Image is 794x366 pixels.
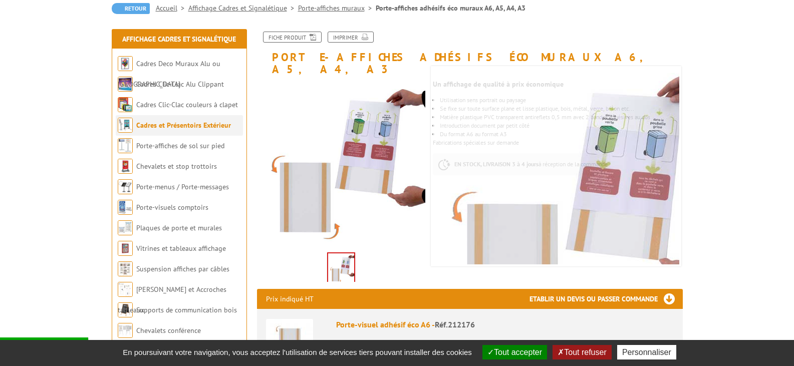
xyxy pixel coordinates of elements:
[298,4,376,13] a: Porte-affiches muraux
[188,4,298,13] a: Affichage Cadres et Signalétique
[136,182,229,191] a: Porte-menus / Porte-messages
[118,59,220,89] a: Cadres Deco Muraux Alu ou [GEOGRAPHIC_DATA]
[266,289,314,309] p: Prix indiqué HT
[136,80,224,89] a: Cadres Clic-Clac Alu Clippant
[136,141,224,150] a: Porte-affiches de sol sur pied
[530,289,683,309] h3: Etablir un devis ou passer commande
[156,4,188,13] a: Accueil
[482,345,547,359] button: Tout accepter
[118,179,133,194] img: Porte-menus / Porte-messages
[249,32,690,75] h1: Porte-affiches adhésifs éco muraux A6, A5, A4, A3
[118,285,226,314] a: [PERSON_NAME] et Accroches tableaux
[112,3,150,14] a: Retour
[136,223,222,232] a: Plaques de porte et murales
[136,100,238,109] a: Cadres Clic-Clac couleurs à clapet
[336,333,674,347] p: Dim. 105 x 148 mm
[136,264,229,273] a: Suspension affiches par câbles
[136,121,231,130] a: Cadres et Présentoirs Extérieur
[435,319,475,329] span: Réf.212176
[118,241,133,256] img: Vitrines et tableaux affichage
[118,261,133,276] img: Suspension affiches par câbles
[118,323,133,338] img: Chevalets conférence
[118,220,133,235] img: Plaques de porte et murales
[118,118,133,133] img: Cadres et Présentoirs Extérieur
[328,32,374,43] a: Imprimer
[122,35,236,44] a: Affichage Cadres et Signalétique
[328,253,354,284] img: porte_visuels_muraux_212176.jpg
[257,80,426,249] img: porte_visuels_muraux_212176.jpg
[136,203,208,212] a: Porte-visuels comptoirs
[617,345,676,359] button: Personnaliser (fenêtre modale)
[553,345,611,359] button: Tout refuser
[118,159,133,174] img: Chevalets et stop trottoirs
[118,282,133,297] img: Cimaises et Accroches tableaux
[263,32,322,43] a: Fiche produit
[136,162,217,171] a: Chevalets et stop trottoirs
[376,3,525,13] li: Porte-affiches adhésifs éco muraux A6, A5, A4, A3
[118,138,133,153] img: Porte-affiches de sol sur pied
[266,319,313,366] img: Porte-visuel adhésif éco A6
[136,244,226,253] a: Vitrines et tableaux affichage
[336,319,674,330] div: Porte-visuel adhésif éco A6 -
[118,200,133,215] img: Porte-visuels comptoirs
[118,348,477,356] span: En poursuivant votre navigation, vous acceptez l'utilisation de services tiers pouvant installer ...
[136,326,201,335] a: Chevalets conférence
[118,56,133,71] img: Cadres Deco Muraux Alu ou Bois
[426,57,727,357] img: porte_visuels_muraux_212176.jpg
[118,97,133,112] img: Cadres Clic-Clac couleurs à clapet
[136,305,237,314] a: Supports de communication bois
